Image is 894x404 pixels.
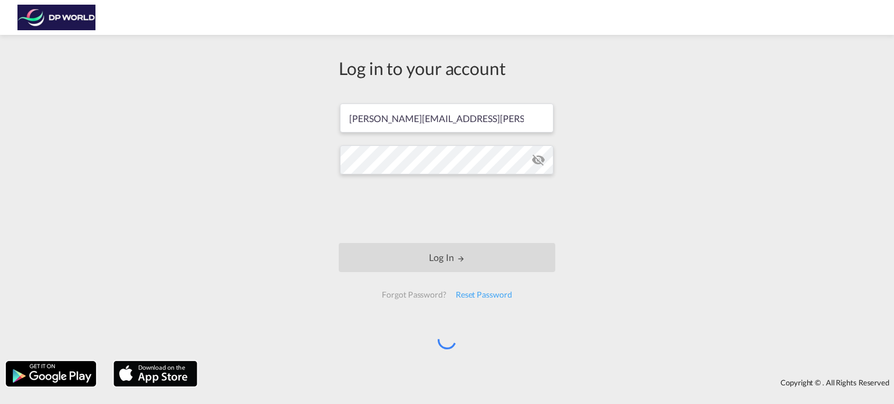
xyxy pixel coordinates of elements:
img: apple.png [112,360,198,388]
div: Forgot Password? [377,284,450,305]
div: Log in to your account [339,56,555,80]
input: Enter email/phone number [340,103,554,133]
img: c08ca190194411f088ed0f3ba295208c.png [17,5,96,31]
button: LOGIN [339,243,555,272]
img: google.png [5,360,97,388]
iframe: reCAPTCHA [359,186,535,231]
div: Copyright © . All Rights Reserved [203,373,894,392]
div: Reset Password [451,284,517,305]
md-icon: icon-eye-off [531,153,545,167]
